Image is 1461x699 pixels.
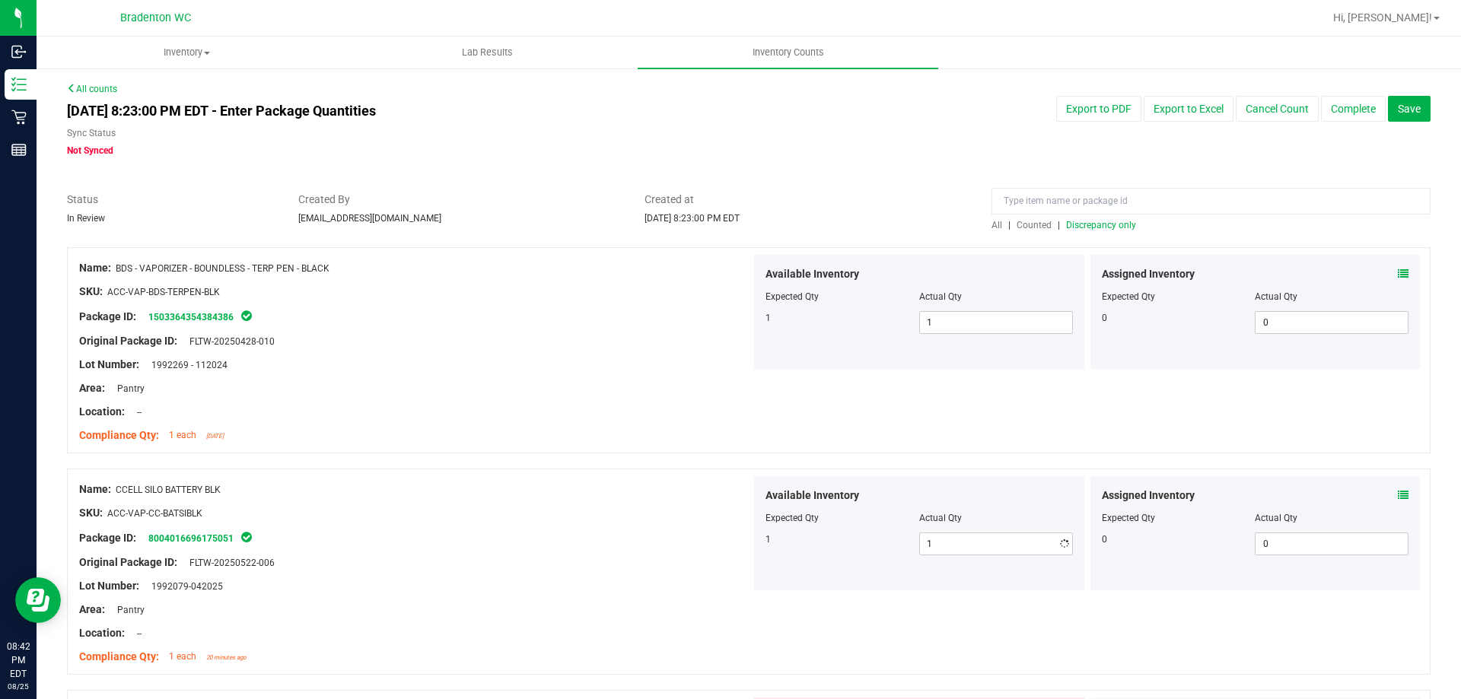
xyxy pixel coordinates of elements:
[79,603,105,615] span: Area:
[920,312,1072,333] input: 1
[79,358,139,370] span: Lot Number:
[182,336,275,347] span: FLTW-20250428-010
[79,405,125,418] span: Location:
[441,46,533,59] span: Lab Results
[182,558,275,568] span: FLTW-20250522-006
[11,44,27,59] inline-svg: Inbound
[1056,96,1141,122] button: Export to PDF
[79,507,103,519] span: SKU:
[766,513,819,523] span: Expected Qty
[107,508,202,519] span: ACC-VAP-CC-BATSIBLK
[79,627,125,639] span: Location:
[1256,533,1408,554] input: 0
[992,220,1002,230] span: All
[129,407,142,418] span: --
[11,110,27,125] inline-svg: Retail
[148,533,234,544] a: 8004016696175051
[7,640,30,681] p: 08:42 PM EDT
[79,532,136,544] span: Package ID:
[1255,290,1408,303] div: Actual Qty
[298,192,622,208] span: Created By
[67,126,116,140] label: Sync Status
[1144,96,1233,122] button: Export to Excel
[120,11,191,24] span: Bradenton WC
[110,383,145,394] span: Pantry
[992,220,1008,230] a: All
[79,483,111,495] span: Name:
[920,533,1072,554] input: 1
[1062,220,1136,230] a: Discrepancy only
[79,556,177,568] span: Original Package ID:
[1236,96,1319,122] button: Cancel Count
[67,192,275,208] span: Status
[1058,220,1060,230] span: |
[79,262,111,274] span: Name:
[732,46,845,59] span: Inventory Counts
[766,266,859,282] span: Available Inventory
[67,103,853,119] h4: [DATE] 8:23:00 PM EDT - Enter Package Quantities
[79,335,177,347] span: Original Package ID:
[240,308,253,323] span: In Sync
[1333,11,1432,24] span: Hi, [PERSON_NAME]!
[37,37,337,68] a: Inventory
[79,650,159,662] span: Compliance Qty:
[1102,290,1256,303] div: Expected Qty
[107,287,220,297] span: ACC-VAP-BDS-TERPEN-BLK
[15,577,61,623] iframe: Resource center
[169,651,196,662] span: 1 each
[144,581,223,592] span: 1992079-042025
[11,142,27,157] inline-svg: Reports
[1102,266,1195,282] span: Assigned Inventory
[7,681,30,692] p: 08/25
[992,188,1431,214] input: Type item name or package id
[79,580,139,592] span: Lot Number:
[169,430,196,440] span: 1 each
[766,291,819,302] span: Expected Qty
[37,46,336,59] span: Inventory
[116,485,221,495] span: CCELL SILO BATTERY BLK
[129,628,142,639] span: --
[1102,488,1195,504] span: Assigned Inventory
[766,488,859,504] span: Available Inventory
[337,37,638,68] a: Lab Results
[1388,96,1431,122] button: Save
[1008,220,1011,230] span: |
[116,263,329,274] span: BDS - VAPORIZER - BOUNDLESS - TERP PEN - BLACK
[206,433,224,440] span: [DATE]
[1321,96,1386,122] button: Complete
[919,513,962,523] span: Actual Qty
[11,77,27,92] inline-svg: Inventory
[79,285,103,297] span: SKU:
[1102,532,1256,546] div: 0
[240,529,253,545] span: In Sync
[1102,311,1256,325] div: 0
[1013,220,1058,230] a: Counted
[144,360,228,370] span: 1992269 - 112024
[766,313,771,323] span: 1
[766,534,771,545] span: 1
[148,312,234,322] a: 1503364354384386
[298,213,441,224] span: [EMAIL_ADDRESS][DOMAIN_NAME]
[67,213,105,224] span: In Review
[1102,511,1256,525] div: Expected Qty
[110,605,145,615] span: Pantry
[1066,220,1136,230] span: Discrepancy only
[638,37,938,68] a: Inventory Counts
[1017,220,1052,230] span: Counted
[919,291,962,302] span: Actual Qty
[645,192,969,208] span: Created at
[79,382,105,394] span: Area:
[645,213,740,224] span: [DATE] 8:23:00 PM EDT
[206,654,247,661] span: 20 minutes ago
[1255,511,1408,525] div: Actual Qty
[1256,312,1408,333] input: 0
[67,145,113,156] span: Not Synced
[79,310,136,322] span: Package ID:
[67,84,117,94] a: All counts
[79,429,159,441] span: Compliance Qty:
[1398,103,1421,115] span: Save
